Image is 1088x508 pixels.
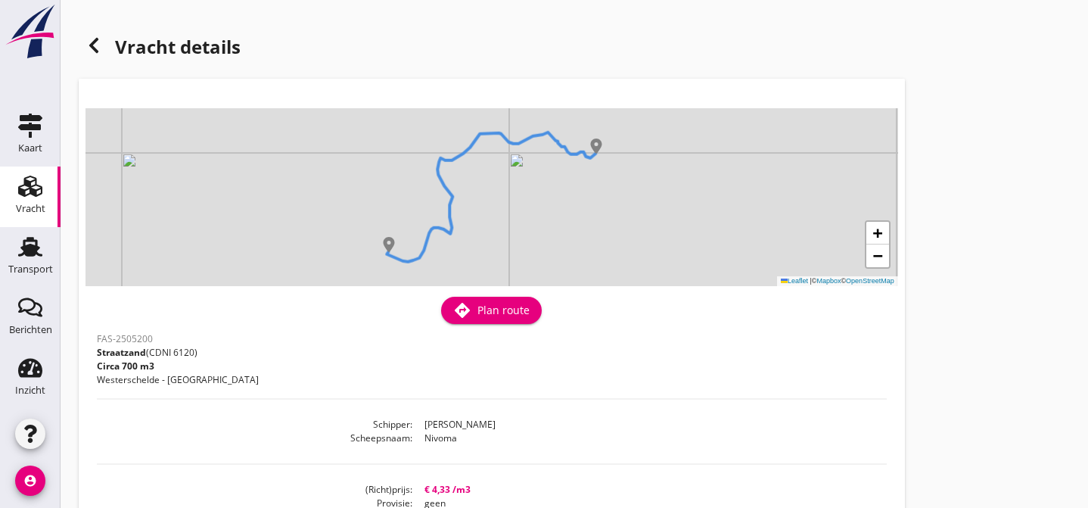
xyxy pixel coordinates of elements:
[16,204,45,213] div: Vracht
[866,245,889,267] a: Zoom out
[873,223,883,242] span: +
[777,276,898,286] div: © ©
[15,385,45,395] div: Inzicht
[846,277,894,285] a: OpenStreetMap
[97,373,259,387] p: Westerschelde - [GEOGRAPHIC_DATA]
[441,297,542,324] button: Plan route
[97,332,153,345] span: FAS-2505200
[816,277,841,285] a: Mapbox
[381,237,396,252] img: Marker
[79,30,241,67] h1: Vracht details
[866,222,889,245] a: Zoom in
[8,264,53,274] div: Transport
[412,432,886,445] dd: Nivoma
[97,418,412,432] dt: Schipper
[453,301,530,319] div: Plan route
[453,301,471,319] i: directions
[412,418,886,432] dd: [PERSON_NAME]
[97,432,412,445] dt: Scheepsnaam
[810,277,811,285] span: |
[412,483,886,497] dd: € 4,33 /m3
[781,277,808,285] a: Leaflet
[97,346,259,360] p: (CDNI 6120)
[97,346,146,359] span: Straatzand
[9,325,52,335] div: Berichten
[18,143,42,153] div: Kaart
[3,4,58,60] img: logo-small.a267ee39.svg
[15,466,45,496] i: account_circle
[589,139,604,154] img: Marker
[873,246,883,265] span: −
[97,483,412,497] dt: (Richt)prijs
[97,360,259,373] p: Circa 700 m3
